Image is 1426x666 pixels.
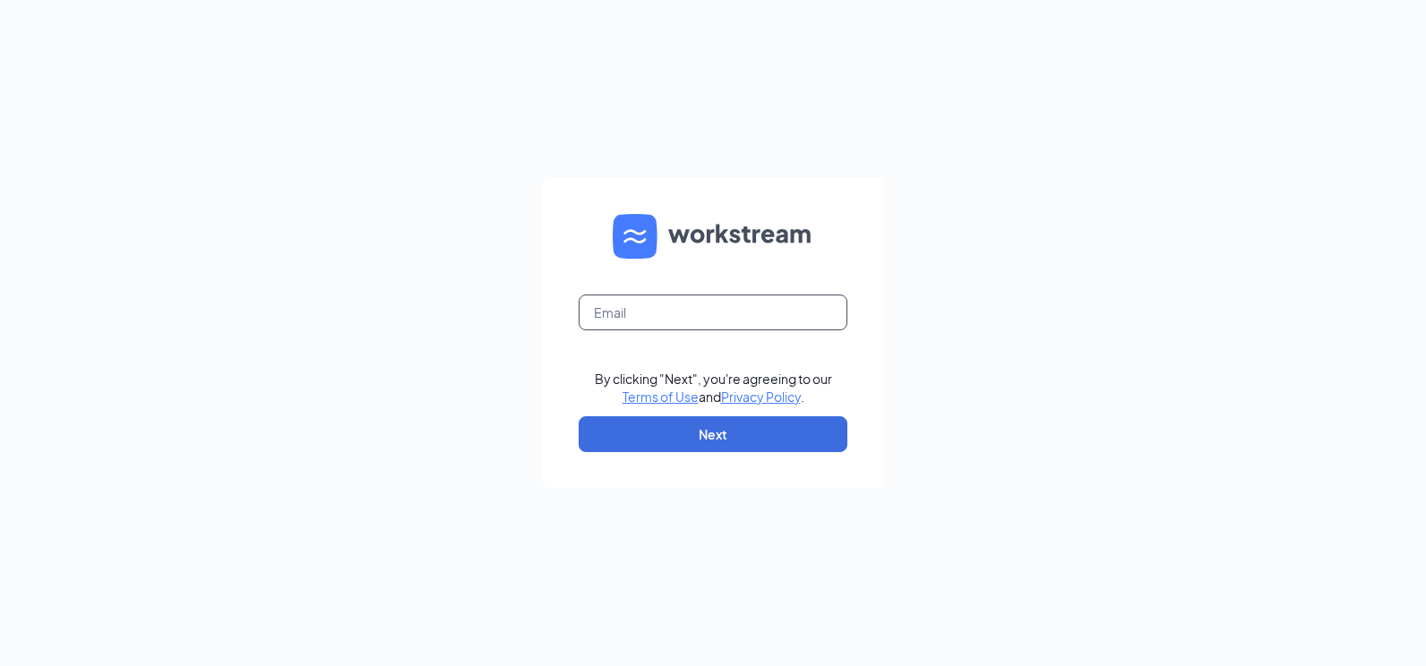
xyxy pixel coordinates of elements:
button: Next [579,416,847,452]
a: Terms of Use [623,388,699,405]
input: Email [579,295,847,330]
img: WS logo and Workstream text [613,214,813,259]
a: Privacy Policy [721,388,801,405]
div: By clicking "Next", you're agreeing to our and . [595,370,832,406]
